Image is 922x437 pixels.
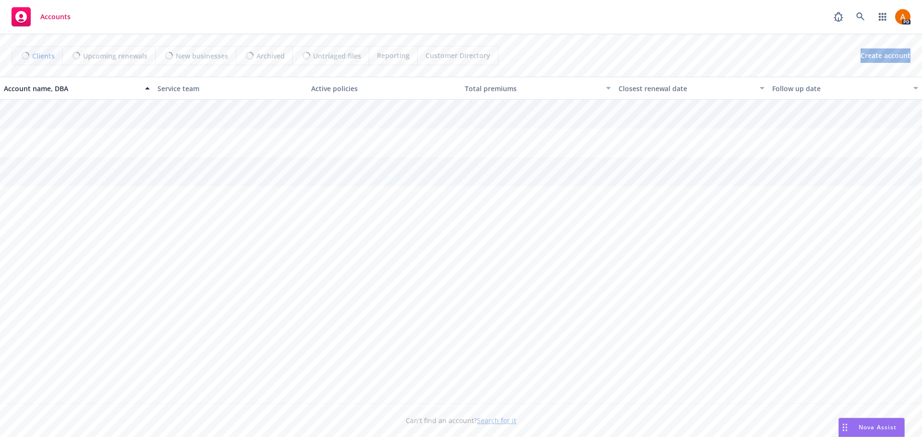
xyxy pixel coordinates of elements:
[839,418,851,437] div: Drag to move
[861,48,910,63] a: Create account
[895,9,910,24] img: photo
[176,51,228,61] span: New businesses
[465,83,600,94] div: Total premiums
[8,3,74,30] a: Accounts
[772,83,908,94] div: Follow up date
[619,83,754,94] div: Closest renewal date
[256,51,285,61] span: Archived
[615,77,768,100] button: Closest renewal date
[4,83,139,94] div: Account name, DBA
[158,83,303,94] div: Service team
[377,50,410,60] span: Reporting
[861,47,910,65] span: Create account
[851,7,870,26] a: Search
[406,415,516,425] span: Can't find an account?
[154,77,307,100] button: Service team
[307,77,461,100] button: Active policies
[313,51,361,61] span: Untriaged files
[477,416,516,425] a: Search for it
[83,51,147,61] span: Upcoming renewals
[768,77,922,100] button: Follow up date
[40,13,71,21] span: Accounts
[311,83,457,94] div: Active policies
[838,418,905,437] button: Nova Assist
[32,51,55,61] span: Clients
[873,7,892,26] a: Switch app
[829,7,848,26] a: Report a Bug
[425,50,490,60] span: Customer Directory
[461,77,615,100] button: Total premiums
[859,423,897,431] span: Nova Assist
